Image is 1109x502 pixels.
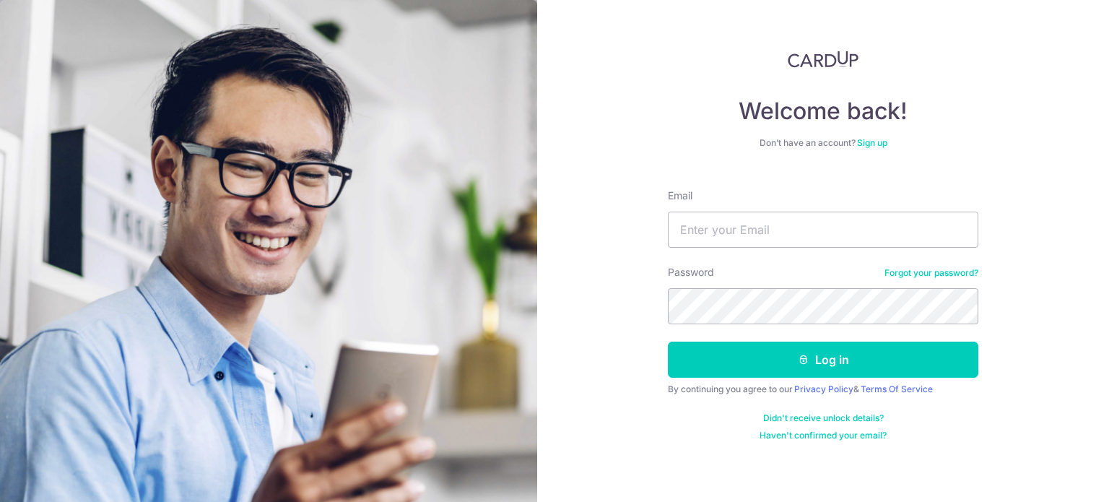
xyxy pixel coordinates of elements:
[861,384,933,394] a: Terms Of Service
[668,265,714,280] label: Password
[763,412,884,424] a: Didn't receive unlock details?
[668,212,978,248] input: Enter your Email
[884,267,978,279] a: Forgot your password?
[668,384,978,395] div: By continuing you agree to our &
[794,384,853,394] a: Privacy Policy
[788,51,858,68] img: CardUp Logo
[760,430,887,441] a: Haven't confirmed your email?
[857,137,887,148] a: Sign up
[668,342,978,378] button: Log in
[668,137,978,149] div: Don’t have an account?
[668,97,978,126] h4: Welcome back!
[668,189,692,203] label: Email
